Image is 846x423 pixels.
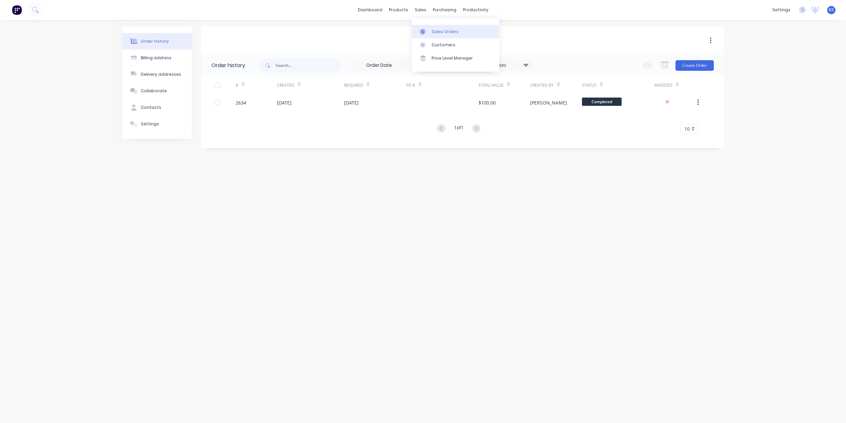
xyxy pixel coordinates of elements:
div: Invoiced [654,76,696,94]
button: Contacts [122,99,192,116]
div: Price Level Manager [432,55,473,61]
div: # [236,82,238,88]
img: Factory [12,5,22,15]
input: Search... [276,59,341,72]
div: Created [277,82,294,88]
div: Created By [530,82,554,88]
div: Settings [141,121,159,127]
div: productivity [460,5,492,15]
button: Billing address [122,50,192,66]
div: $100.00 [479,99,496,106]
div: Required [344,76,406,94]
div: PO # [406,82,415,88]
button: Collaborate [122,83,192,99]
a: Customers [412,38,499,52]
span: 10 [684,125,690,132]
span: KS [829,7,834,13]
div: Order history [211,62,245,69]
div: settings [769,5,794,15]
div: Total Value [479,82,504,88]
div: Required [344,82,363,88]
button: Order history [122,33,192,50]
input: Order Date [351,61,407,70]
div: Total Value [479,76,530,94]
div: Invoiced [654,82,673,88]
div: # [236,76,277,94]
div: Delivery addresses [141,71,181,77]
div: Billing address [141,55,172,61]
div: Status [582,82,596,88]
div: Contacts [141,105,161,110]
div: [DATE] [277,99,291,106]
button: Create Order [675,60,714,71]
div: 16 Statuses [477,62,532,69]
a: dashboard [355,5,386,15]
div: 1 of 1 [454,124,464,134]
div: [PERSON_NAME] [530,99,567,106]
span: Completed [582,98,622,106]
div: [DATE] [344,99,359,106]
div: Sales Orders [432,29,459,35]
div: Collaborate [141,88,167,94]
div: sales [411,5,430,15]
div: purchasing [430,5,460,15]
div: 2634 [236,99,246,106]
button: Settings [122,116,192,132]
div: products [386,5,411,15]
div: Order history [141,38,169,44]
div: PO # [406,76,479,94]
div: Customers [432,42,455,48]
div: Status [582,76,654,94]
a: Price Level Manager [412,52,499,65]
div: Created By [530,76,582,94]
button: Delivery addresses [122,66,192,83]
a: Sales Orders [412,25,499,38]
div: Created [277,76,344,94]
